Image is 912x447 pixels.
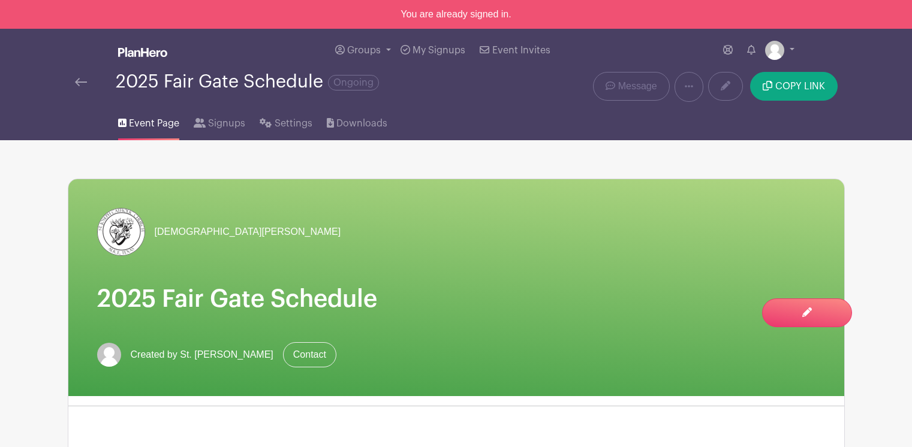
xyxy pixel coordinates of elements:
[765,41,784,60] img: default-ce2991bfa6775e67f084385cd625a349d9dcbb7a52a09fb2fda1e96e2d18dcdb.png
[336,116,387,131] span: Downloads
[194,102,245,140] a: Signups
[116,72,379,92] div: 2025 Fair Gate Schedule
[97,285,815,313] h1: 2025 Fair Gate Schedule
[131,348,273,362] span: Created by St. [PERSON_NAME]
[129,116,179,131] span: Event Page
[347,46,381,55] span: Groups
[413,46,465,55] span: My Signups
[155,225,341,239] span: [DEMOGRAPHIC_DATA][PERSON_NAME]
[97,208,145,256] img: download%20(1).png
[328,75,379,90] span: Ongoing
[750,72,837,101] button: COPY LINK
[75,78,87,86] img: back-arrow-29a5d9b10d5bd6ae65dc969a981735edf675c4d7a1fe02e03b50dbd4ba3cdb55.svg
[97,343,121,367] img: default-ce2991bfa6775e67f084385cd625a349d9dcbb7a52a09fb2fda1e96e2d18dcdb.png
[475,29,555,72] a: Event Invites
[283,342,336,367] a: Contact
[327,102,387,140] a: Downloads
[396,29,470,72] a: My Signups
[330,29,396,72] a: Groups
[593,72,669,101] a: Message
[118,102,179,140] a: Event Page
[260,102,312,140] a: Settings
[275,116,312,131] span: Settings
[118,47,167,57] img: logo_white-6c42ec7e38ccf1d336a20a19083b03d10ae64f83f12c07503d8b9e83406b4c7d.svg
[492,46,550,55] span: Event Invites
[775,81,825,91] span: COPY LINK
[618,79,657,93] span: Message
[208,116,245,131] span: Signups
